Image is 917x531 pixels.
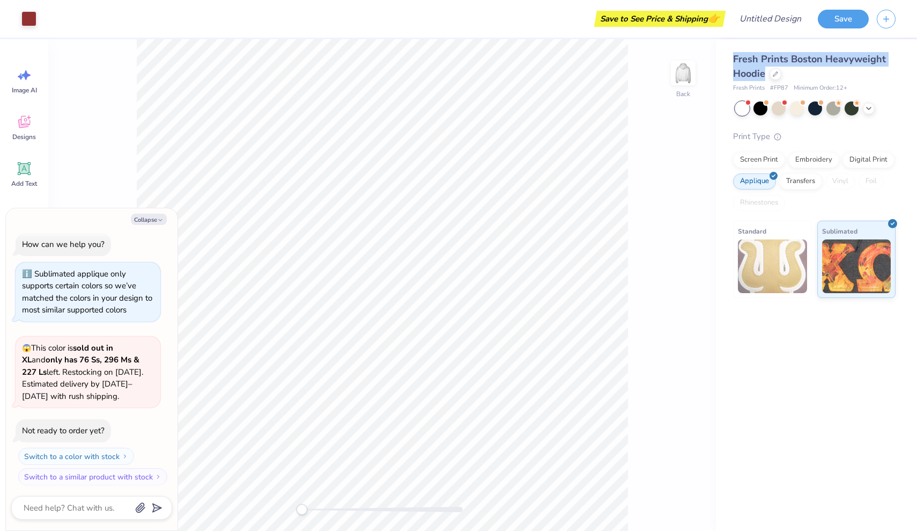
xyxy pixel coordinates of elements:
div: Print Type [733,130,896,143]
button: Collapse [131,214,167,225]
span: Fresh Prints Boston Heavyweight Hoodie [733,53,886,80]
span: This color is and left. Restocking on [DATE]. Estimated delivery by [DATE]–[DATE] with rush shipp... [22,343,143,402]
button: Switch to a similar product with stock [18,468,167,485]
img: Switch to a color with stock [122,453,128,460]
div: Screen Print [733,152,785,168]
img: Sublimated [822,239,891,293]
div: Rhinestones [733,195,785,211]
div: Sublimated applique only supports certain colors so we’ve matched the colors in your design to mo... [22,268,152,316]
button: Switch to a color with stock [18,448,134,465]
span: Minimum Order: 12 + [794,84,847,93]
span: 😱 [22,343,31,353]
span: Sublimated [822,226,857,237]
span: Add Text [11,179,37,188]
span: Designs [12,133,36,141]
div: Transfers [779,173,822,190]
div: Not ready to order yet? [22,425,105,436]
div: Save to See Price & Shipping [597,11,723,27]
div: Foil [859,173,884,190]
img: Switch to a similar product with stock [155,474,161,480]
span: Fresh Prints [733,84,765,93]
span: Standard [738,226,766,237]
div: Embroidery [788,152,839,168]
div: Accessibility label [297,504,307,515]
img: Back [672,62,694,84]
span: Image AI [12,86,37,94]
button: Save [818,10,869,28]
div: Back [676,89,690,99]
div: Digital Print [842,152,894,168]
div: Vinyl [825,173,855,190]
div: How can we help you? [22,239,105,250]
input: Untitled Design [731,8,810,30]
div: Applique [733,173,776,190]
strong: only has 76 Ss, 296 Ms & 227 Ls [22,354,139,377]
span: # FP87 [770,84,788,93]
span: 👉 [708,12,720,25]
img: Standard [738,239,807,293]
